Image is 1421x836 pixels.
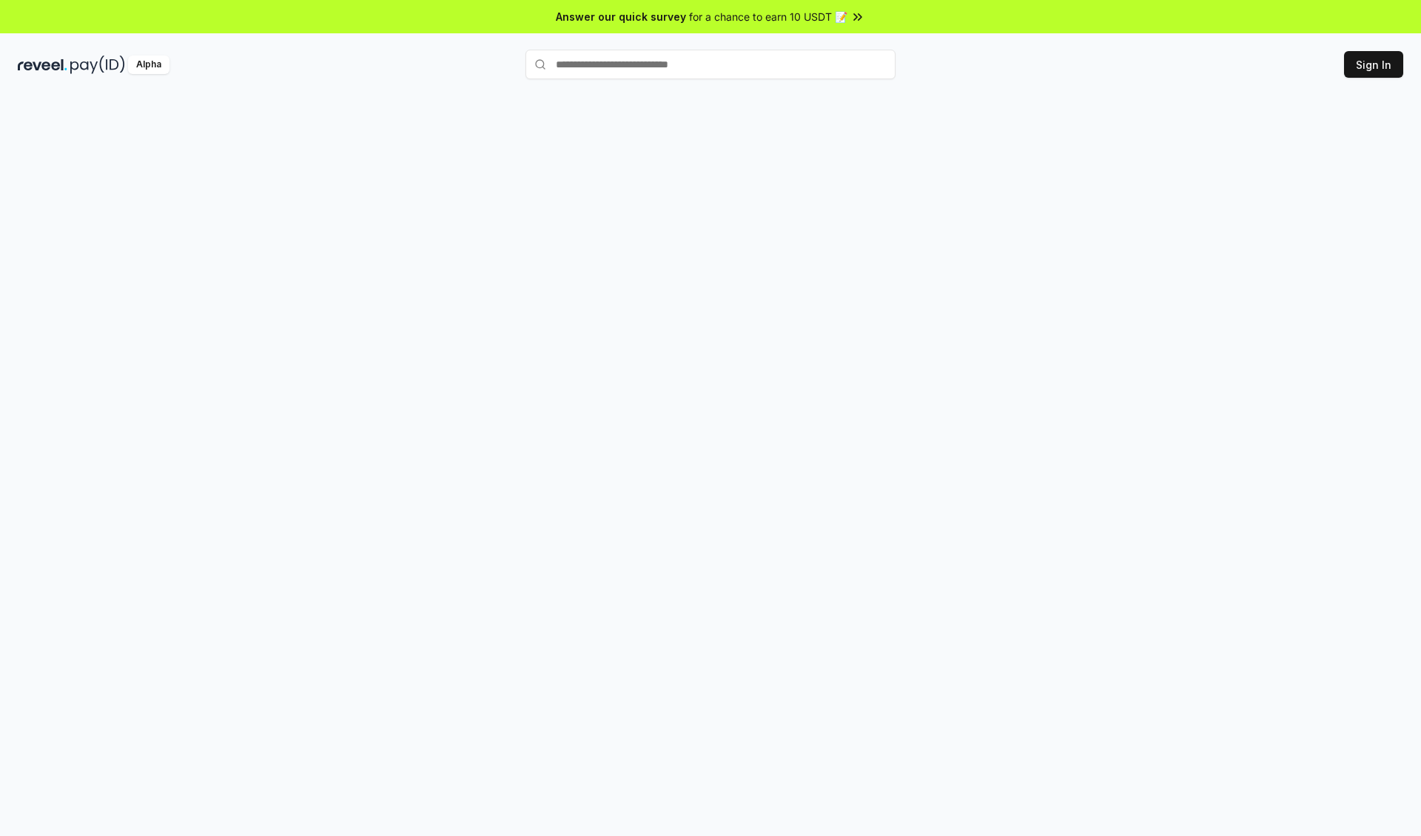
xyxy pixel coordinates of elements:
div: Alpha [128,56,169,74]
button: Sign In [1344,51,1403,78]
span: for a chance to earn 10 USDT 📝 [689,9,847,24]
img: pay_id [70,56,125,74]
span: Answer our quick survey [556,9,686,24]
img: reveel_dark [18,56,67,74]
